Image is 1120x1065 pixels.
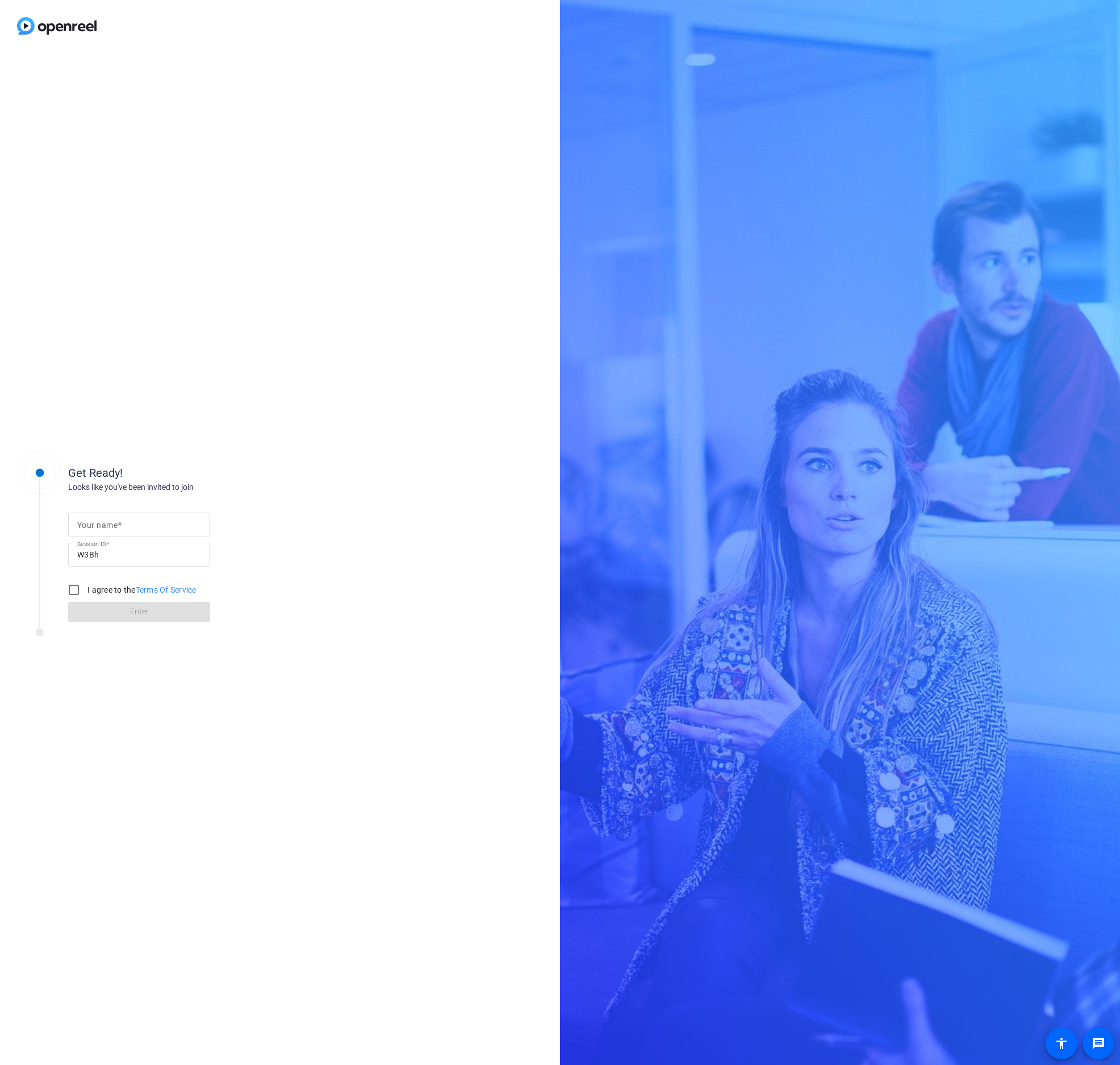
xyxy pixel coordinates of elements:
mat-icon: message [1092,1037,1105,1050]
a: Terms Of Service [136,585,197,594]
mat-label: Your name [77,521,118,530]
label: I agree to the [85,584,197,596]
mat-icon: accessibility [1055,1037,1068,1050]
mat-label: Session ID [77,540,106,547]
div: Looks like you've been invited to join [68,481,295,493]
div: Get Ready! [68,464,295,481]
